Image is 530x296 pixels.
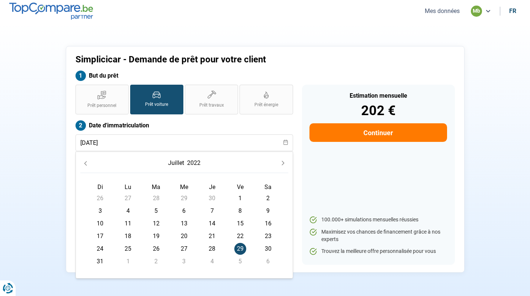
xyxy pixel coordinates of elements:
input: jj/mm/aaaa [76,134,293,151]
span: Sa [264,183,272,191]
td: 12 [142,217,170,230]
span: Ve [237,183,244,191]
span: 18 [122,230,134,242]
span: 4 [122,205,134,217]
span: 5 [234,256,246,267]
td: 6 [170,205,198,217]
td: 4 [114,205,142,217]
div: Estimation mensuelle [309,93,447,99]
td: 30 [254,243,282,255]
button: Choose Year [186,156,202,170]
span: 15 [234,218,246,230]
li: Trouvez la meilleure offre personnalisée pour vous [309,248,447,255]
span: 12 [150,218,162,230]
td: 8 [226,205,254,217]
td: 23 [254,230,282,243]
h1: Simplicicar - Demande de prêt pour votre client [76,54,358,65]
label: But du prêt [76,71,293,81]
td: 29 [226,243,254,255]
td: 2 [142,255,170,268]
button: Previous Month [80,158,91,168]
span: 3 [94,205,106,217]
td: 2 [254,192,282,205]
button: Continuer [309,123,447,142]
td: 26 [142,243,170,255]
span: 30 [262,243,274,255]
div: Choose Date [76,152,293,279]
span: Prêt personnel [87,103,116,109]
span: 20 [178,230,190,242]
td: 15 [226,217,254,230]
td: 5 [142,205,170,217]
span: 22 [234,230,246,242]
span: 1 [234,192,246,204]
span: 16 [262,218,274,230]
span: 2 [262,192,274,204]
td: 31 [86,255,114,268]
td: 7 [198,205,226,217]
span: 6 [262,256,274,267]
td: 1 [226,192,254,205]
span: 23 [262,230,274,242]
span: 31 [94,256,106,267]
span: 28 [150,192,162,204]
span: 24 [94,243,106,255]
td: 11 [114,217,142,230]
td: 29 [170,192,198,205]
span: Di [97,183,103,191]
span: 25 [122,243,134,255]
span: 14 [206,218,218,230]
span: 8 [234,205,246,217]
div: 202 € [309,104,447,117]
span: Ma [152,183,160,191]
span: 29 [234,243,246,255]
span: Me [180,183,188,191]
span: 2 [150,256,162,267]
td: 24 [86,243,114,255]
span: 3 [178,256,190,267]
img: TopCompare.be [9,3,93,19]
td: 16 [254,217,282,230]
td: 22 [226,230,254,243]
span: 29 [178,192,190,204]
div: fr [509,7,516,14]
td: 26 [86,192,114,205]
td: 21 [198,230,226,243]
span: 11 [122,218,134,230]
td: 17 [86,230,114,243]
button: Mes données [423,7,462,15]
td: 9 [254,205,282,217]
td: 28 [142,192,170,205]
span: 4 [206,256,218,267]
td: 27 [114,192,142,205]
span: Je [209,183,215,191]
span: 1 [122,256,134,267]
span: Prêt voiture [145,101,168,108]
span: 17 [94,230,106,242]
span: 7 [206,205,218,217]
span: 10 [94,218,106,230]
span: 13 [178,218,190,230]
td: 13 [170,217,198,230]
span: 19 [150,230,162,242]
td: 18 [114,230,142,243]
button: Choose Month [167,156,186,170]
span: 9 [262,205,274,217]
span: Prêt énergie [254,102,278,108]
span: Lu [125,183,131,191]
li: Maximisez vos chances de financement grâce à nos experts [309,228,447,243]
span: Prêt travaux [199,102,224,108]
td: 20 [170,230,198,243]
div: mb [471,6,482,17]
td: 6 [254,255,282,268]
label: Date d'immatriculation [76,120,293,131]
span: 26 [94,192,106,204]
button: Next Month [278,158,288,168]
span: 28 [206,243,218,255]
span: 5 [150,205,162,217]
span: 27 [122,192,134,204]
td: 30 [198,192,226,205]
td: 19 [142,230,170,243]
td: 3 [170,255,198,268]
span: 21 [206,230,218,242]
